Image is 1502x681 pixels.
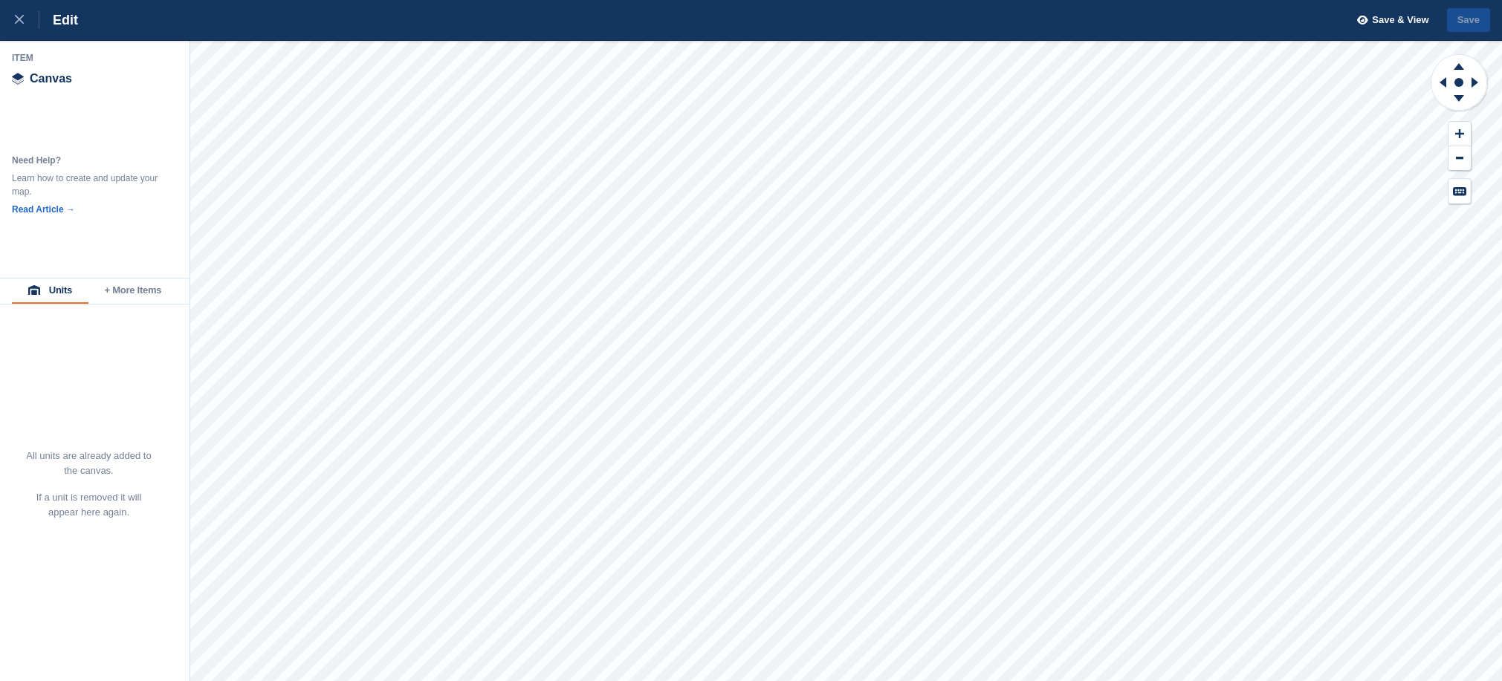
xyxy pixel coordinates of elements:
[12,172,161,198] div: Learn how to create and update your map.
[12,278,88,304] button: Units
[12,204,75,215] a: Read Article →
[1448,146,1471,171] button: Zoom Out
[12,52,178,64] div: Item
[25,490,152,520] p: If a unit is removed it will appear here again.
[39,11,78,29] div: Edit
[12,154,161,167] div: Need Help?
[25,449,152,478] p: All units are already added to the canvas.
[12,73,24,85] img: canvas-icn.9d1aba5b.svg
[1349,8,1429,33] button: Save & View
[1448,179,1471,203] button: Keyboard Shortcuts
[30,73,72,85] span: Canvas
[1448,122,1471,146] button: Zoom In
[1447,8,1490,33] button: Save
[1372,13,1428,27] span: Save & View
[88,278,178,304] button: + More Items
